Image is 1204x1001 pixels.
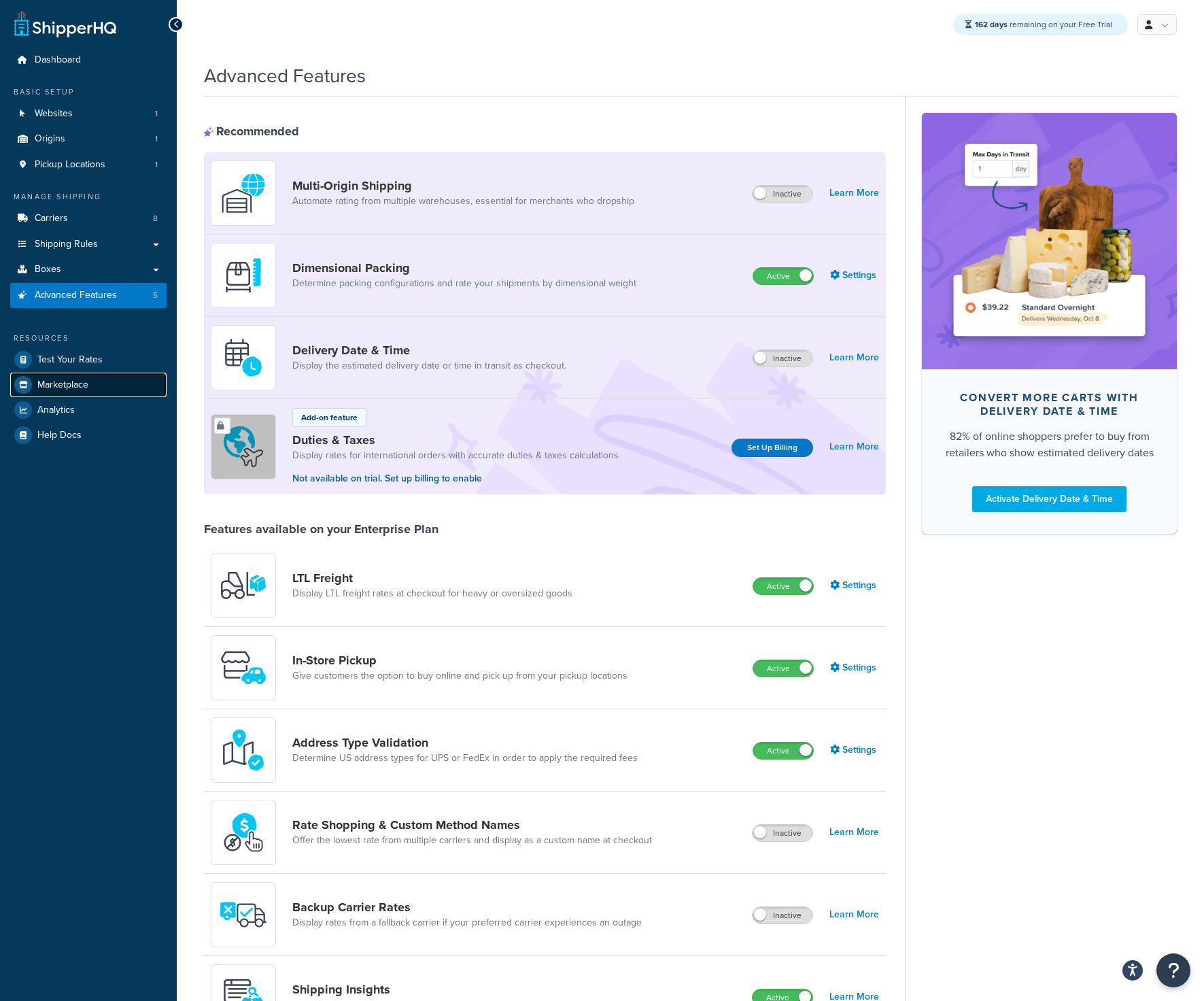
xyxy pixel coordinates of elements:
li: Origins [10,126,167,152]
a: Help Docs [10,423,167,447]
span: 1 [155,133,158,145]
img: gfkeb5ejjkALwAAAABJRU5ErkJggg== [220,334,267,381]
img: kIG8fy0lQAAAABJRU5ErkJggg== [220,726,267,774]
a: Pickup Locations1 [10,152,167,177]
div: 82% of online shoppers prefer to buy from retailers who show estimated delivery dates [944,428,1155,461]
div: Features available on your Enterprise Plan [204,522,438,537]
a: Shipping Rules [10,232,167,257]
a: Settings [830,741,879,760]
div: Manage Shipping [10,191,167,203]
span: 1 [155,108,158,120]
p: Not available on trial. Set up billing to enable [292,471,619,486]
li: Pickup Locations [10,152,167,177]
span: Dashboard [35,54,81,66]
a: Activate Delivery Date & Time [972,486,1126,512]
a: Rate Shopping & Custom Method Names [292,817,652,832]
label: Active [753,268,813,284]
a: Determine US address types for UPS or FedEx in order to apply the required fees [292,751,638,765]
a: Delivery Date & Time [292,343,566,358]
span: 8 [153,213,158,224]
a: Offer the lowest rate from multiple carriers and display as a custom name at checkout [292,834,652,847]
span: Help Docs [37,430,82,441]
span: Marketplace [37,379,88,391]
label: Inactive [753,186,812,202]
a: Shipping Insights [292,982,619,997]
span: Advanced Features [35,290,117,301]
span: Boxes [35,264,61,275]
strong: 162 days [975,18,1008,31]
a: Carriers8 [10,206,167,231]
a: Learn More [829,823,879,842]
label: Active [753,578,813,594]
label: Inactive [753,350,812,367]
a: Marketplace [10,373,167,397]
li: Advanced Features [10,283,167,308]
a: Origins1 [10,126,167,152]
img: icon-duo-feat-backup-carrier-4420b188.png [220,891,267,938]
img: icon-duo-feat-rate-shopping-ecdd8bed.png [220,809,267,856]
a: Display the estimated delivery date or time in transit as checkout. [292,359,566,373]
a: Analytics [10,398,167,422]
img: DTVBYsAAAAAASUVORK5CYII= [220,252,267,299]
a: Settings [830,658,879,677]
label: Inactive [753,825,812,841]
a: Learn More [829,905,879,924]
a: In-Store Pickup [292,653,627,668]
div: Convert more carts with delivery date & time [944,391,1155,418]
span: Websites [35,108,73,120]
img: wfgcfpwTIucLEAAAAASUVORK5CYII= [220,644,267,692]
a: Address Type Validation [292,735,638,750]
a: Display rates for international orders with accurate duties & taxes calculations [292,449,619,462]
li: Carriers [10,206,167,231]
p: Add-on feature [301,411,358,424]
a: Advanced Features5 [10,283,167,308]
a: Display LTL freight rates at checkout for heavy or oversized goods [292,587,572,600]
h1: Advanced Features [204,63,366,89]
a: Determine packing configurations and rate your shipments by dimensional weight [292,277,636,290]
span: Analytics [37,405,75,416]
label: Inactive [753,907,812,923]
button: Open Resource Center [1156,953,1190,987]
a: Learn More [829,348,879,367]
img: WatD5o0RtDAAAAAElFTkSuQmCC [220,169,267,217]
div: Recommended [204,124,299,139]
div: Resources [10,333,167,344]
span: 5 [153,290,158,301]
label: Active [753,743,813,759]
span: Test Your Rates [37,354,103,366]
span: Pickup Locations [35,159,105,171]
a: Boxes [10,257,167,282]
a: Settings [830,266,879,285]
a: Display rates from a fallback carrier if your preferred carrier experiences an outage [292,916,642,930]
a: Dimensional Packing [292,260,636,275]
a: Set Up Billing [732,439,813,457]
a: Settings [830,576,879,595]
a: Learn More [829,184,879,203]
div: Basic Setup [10,86,167,98]
a: Automate rating from multiple warehouses, essential for merchants who dropship [292,194,634,208]
a: Backup Carrier Rates [292,900,642,915]
a: Dashboard [10,48,167,73]
a: LTL Freight [292,571,572,586]
a: Duties & Taxes [292,432,619,447]
a: Learn More [829,437,879,456]
span: remaining on your Free Trial [975,18,1112,31]
a: Multi-Origin Shipping [292,178,634,193]
a: Websites1 [10,101,167,126]
li: Websites [10,101,167,126]
span: 1 [155,159,158,171]
span: Origins [35,133,65,145]
img: feature-image-ddt-36eae7f7280da8017bfb280eaccd9c446f90b1fe08728e4019434db127062ab4.png [942,133,1156,348]
img: y79ZsPf0fXUFUhFXDzUgf+ktZg5F2+ohG75+v3d2s1D9TjoU8PiyCIluIjV41seZevKCRuEjTPPOKHJsQcmKCXGdfprl3L4q7... [220,562,267,609]
label: Active [753,660,813,677]
a: Give customers the option to buy online and pick up from your pickup locations [292,669,627,683]
span: Shipping Rules [35,239,98,250]
a: Test Your Rates [10,347,167,372]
